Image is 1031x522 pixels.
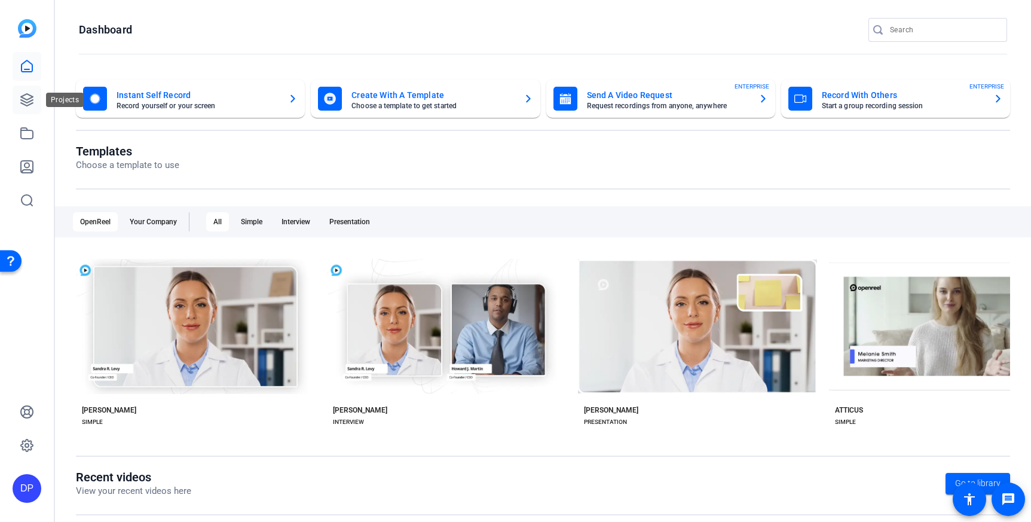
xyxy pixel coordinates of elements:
a: Go to library [946,473,1010,494]
mat-card-subtitle: Request recordings from anyone, anywhere [587,102,749,109]
mat-card-title: Record With Others [822,88,984,102]
mat-icon: message [1001,492,1015,506]
div: SIMPLE [835,417,856,427]
mat-card-subtitle: Record yourself or your screen [117,102,279,109]
div: All [206,212,229,231]
div: Your Company [123,212,184,231]
div: [PERSON_NAME] [584,405,638,415]
p: View your recent videos here [76,484,191,498]
div: OpenReel [73,212,118,231]
div: [PERSON_NAME] [82,405,136,415]
span: ENTERPRISE [735,82,769,91]
button: Record With OthersStart a group recording sessionENTERPRISE [781,80,1010,118]
div: Presentation [322,212,377,231]
div: [PERSON_NAME] [333,405,387,415]
div: Projects [46,93,84,107]
div: INTERVIEW [333,417,364,427]
mat-card-title: Instant Self Record [117,88,279,102]
span: Go to library [955,477,1001,490]
div: DP [13,474,41,503]
div: SIMPLE [82,417,103,427]
h1: Dashboard [79,23,132,37]
h1: Recent videos [76,470,191,484]
img: blue-gradient.svg [18,19,36,38]
mat-card-subtitle: Start a group recording session [822,102,984,109]
button: Send A Video RequestRequest recordings from anyone, anywhereENTERPRISE [546,80,775,118]
mat-icon: accessibility [962,492,977,506]
div: Interview [274,212,317,231]
span: ENTERPRISE [969,82,1004,91]
div: PRESENTATION [584,417,627,427]
input: Search [890,23,998,37]
p: Choose a template to use [76,158,179,172]
mat-card-subtitle: Choose a template to get started [351,102,513,109]
h1: Templates [76,144,179,158]
button: Create With A TemplateChoose a template to get started [311,80,540,118]
mat-card-title: Create With A Template [351,88,513,102]
button: Instant Self RecordRecord yourself or your screen [76,80,305,118]
div: Simple [234,212,270,231]
mat-card-title: Send A Video Request [587,88,749,102]
div: ATTICUS [835,405,863,415]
